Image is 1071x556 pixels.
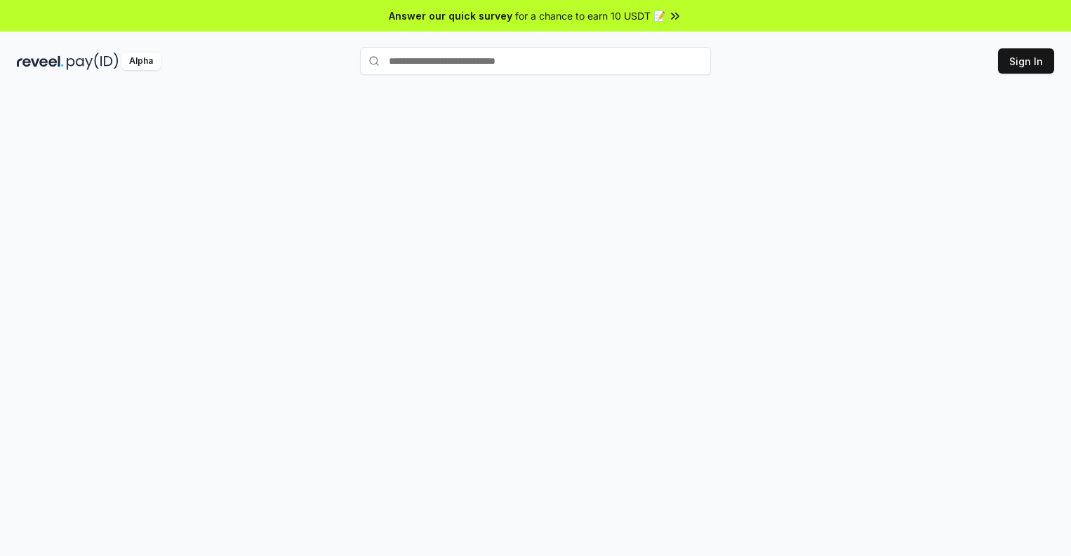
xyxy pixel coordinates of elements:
[998,48,1054,74] button: Sign In
[67,53,119,70] img: pay_id
[121,53,161,70] div: Alpha
[17,53,64,70] img: reveel_dark
[389,8,512,23] span: Answer our quick survey
[515,8,665,23] span: for a chance to earn 10 USDT 📝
